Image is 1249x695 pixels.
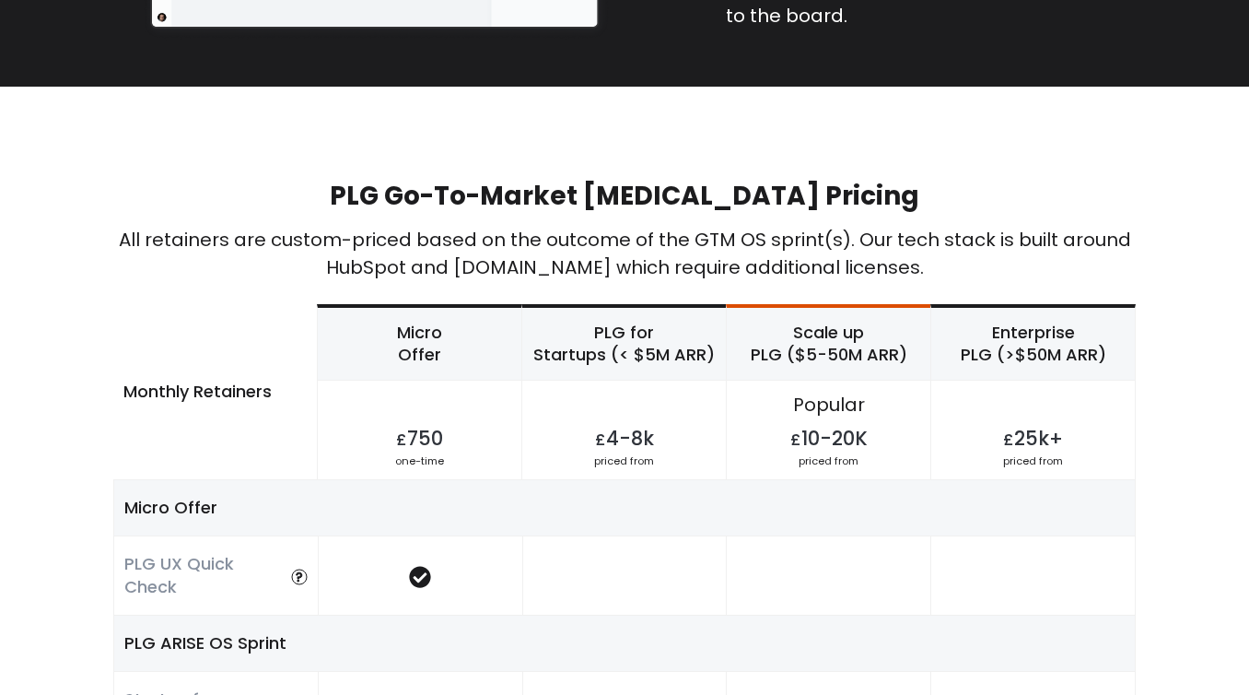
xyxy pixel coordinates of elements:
[124,553,286,598] h6: PLG UX Quick Check
[318,448,521,479] span: one-time
[727,448,930,479] span: priced from
[595,428,606,451] span: £
[522,308,726,381] h6: PLG for Startups (< $5M ARR)
[318,418,521,448] h4: 750
[522,448,726,479] span: priced from
[727,308,930,381] h6: Scale up PLG ($5-50M ARR)
[727,418,930,448] h4: 10-20K
[727,381,930,418] span: Popular
[396,428,407,451] span: £
[123,381,272,403] h5: Monthly Retainers
[790,428,801,451] span: £
[522,418,726,448] h4: 4-8k
[318,308,521,381] h6: Micro Offer
[113,179,1136,214] h2: PLG Go-To-Market [MEDICAL_DATA] Pricing
[124,632,1125,654] h5: PLG ARISE OS Sprint
[1003,428,1014,451] span: £
[124,497,1125,519] h5: Micro Offer
[113,226,1136,281] div: All retainers are custom-priced based on the outcome of the GTM OS sprint(s). Our tech stack is b...
[931,308,1135,381] h6: Enterprise PLG (>$50M ARR)
[931,448,1135,479] span: priced from
[931,418,1135,448] h4: 25k+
